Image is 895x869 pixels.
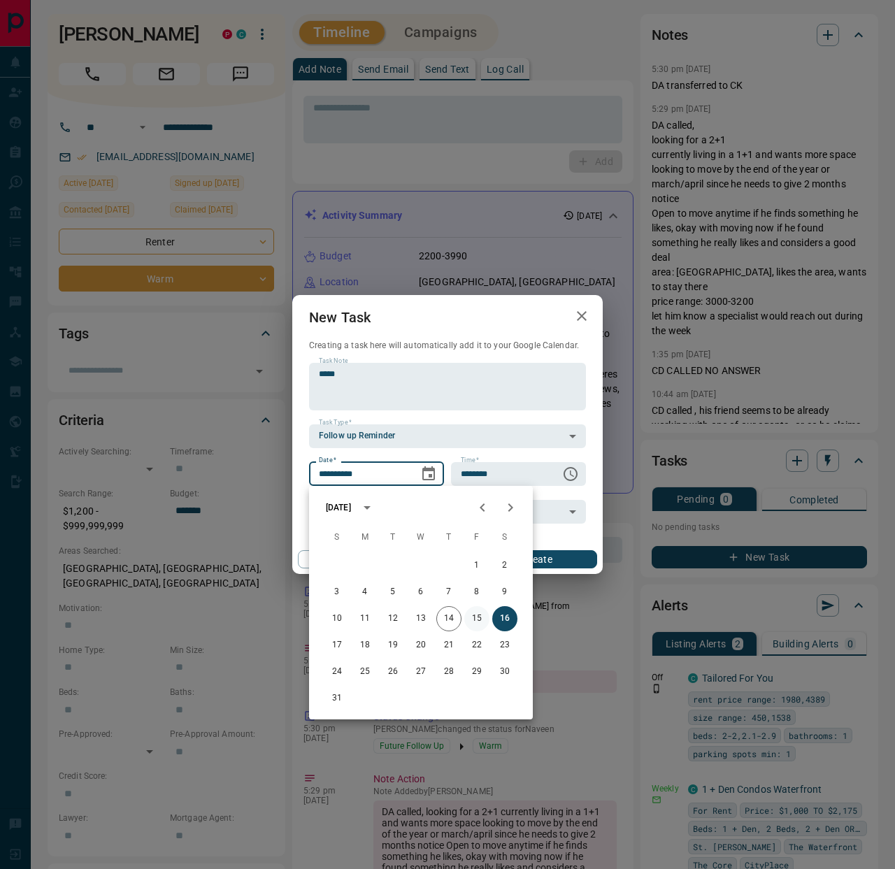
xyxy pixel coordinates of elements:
[380,659,406,684] button: 26
[298,550,417,568] button: Cancel
[492,659,517,684] button: 30
[492,524,517,552] span: Saturday
[408,524,434,552] span: Wednesday
[492,633,517,658] button: 23
[319,357,348,366] label: Task Note
[492,606,517,631] button: 16
[464,659,489,684] button: 29
[324,686,350,711] button: 31
[492,553,517,578] button: 2
[468,494,496,522] button: Previous month
[478,550,597,568] button: Create
[324,606,350,631] button: 10
[309,340,586,352] p: Creating a task here will automatically add it to your Google Calendar.
[355,496,379,519] button: calendar view is open, switch to year view
[408,659,434,684] button: 27
[380,633,406,658] button: 19
[324,524,350,552] span: Sunday
[436,524,461,552] span: Thursday
[352,580,378,605] button: 4
[319,456,336,465] label: Date
[380,524,406,552] span: Tuesday
[380,580,406,605] button: 5
[496,494,524,522] button: Next month
[352,524,378,552] span: Monday
[319,418,352,427] label: Task Type
[436,580,461,605] button: 7
[464,606,489,631] button: 15
[461,456,479,465] label: Time
[309,424,586,448] div: Follow up Reminder
[557,460,585,488] button: Choose time, selected time is 6:00 AM
[352,606,378,631] button: 11
[436,606,461,631] button: 14
[464,524,489,552] span: Friday
[415,460,443,488] button: Choose date, selected date is Aug 16, 2025
[408,580,434,605] button: 6
[408,606,434,631] button: 13
[380,606,406,631] button: 12
[352,633,378,658] button: 18
[464,580,489,605] button: 8
[408,633,434,658] button: 20
[292,295,387,340] h2: New Task
[324,659,350,684] button: 24
[464,553,489,578] button: 1
[464,633,489,658] button: 22
[326,501,351,514] div: [DATE]
[436,659,461,684] button: 28
[324,580,350,605] button: 3
[436,633,461,658] button: 21
[324,633,350,658] button: 17
[352,659,378,684] button: 25
[492,580,517,605] button: 9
